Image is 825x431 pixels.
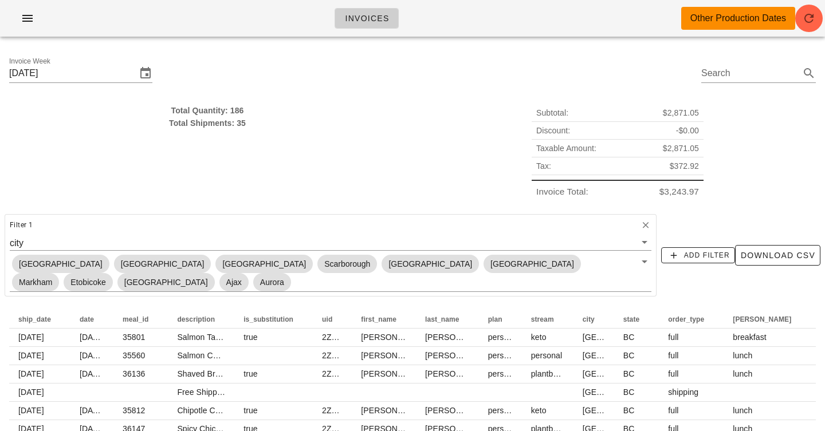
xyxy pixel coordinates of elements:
[668,351,678,360] span: full
[659,310,724,329] th: order_type: Not sorted. Activate to sort ascending.
[663,106,699,119] span: $2,871.05
[623,315,640,323] span: state
[322,333,455,342] span: 2ZL6hB5gHFb0AzhFmpEcixRQuan1
[733,406,752,415] span: lunch
[124,273,208,291] span: [GEOGRAPHIC_DATA]
[740,251,815,260] span: Download CSV
[536,142,596,155] span: Taxable Amount:
[335,8,399,29] a: Invoices
[668,406,678,415] span: full
[361,315,396,323] span: first_name
[9,117,406,129] div: Total Shipments: 35
[531,406,547,415] span: keto
[536,160,551,172] span: Tax:
[10,255,651,291] div: [GEOGRAPHIC_DATA][GEOGRAPHIC_DATA][GEOGRAPHIC_DATA]Scarborough[GEOGRAPHIC_DATA][GEOGRAPHIC_DATA]M...
[226,273,242,291] span: Ajax
[10,219,33,231] span: Filter 1
[123,351,145,360] span: 35560
[488,351,520,360] span: personal
[80,333,105,342] span: [DATE]
[168,310,234,329] th: description: Not sorted. Activate to sort ascending.
[80,369,105,378] span: [DATE]
[623,387,635,397] span: BC
[18,406,44,415] span: [DATE]
[670,160,699,172] span: $372.92
[70,310,113,329] th: date: Not sorted. Activate to sort ascending.
[490,255,574,273] span: [GEOGRAPHIC_DATA]
[614,310,659,329] th: state: Not sorted. Activate to sort ascending.
[313,310,352,329] th: uid: Not sorted. Activate to sort ascending.
[659,185,699,198] span: $3,243.97
[10,238,23,248] div: city
[243,315,293,323] span: is_substitution
[243,333,258,342] span: true
[18,333,44,342] span: [DATE]
[583,406,667,415] span: [GEOGRAPHIC_DATA]
[425,351,492,360] span: [PERSON_NAME]
[522,310,573,329] th: stream: Not sorted. Activate to sort ascending.
[322,315,332,323] span: uid
[666,250,730,260] span: Add Filter
[361,333,427,342] span: [PERSON_NAME]
[425,315,459,323] span: last_name
[623,351,635,360] span: BC
[177,369,309,378] span: Shaved Brussel Sprout & Yam Salad
[676,124,699,137] span: -$0.00
[234,310,313,329] th: is_substitution: Not sorted. Activate to sort ascending.
[488,333,520,342] span: personal
[661,247,735,263] button: Add Filter
[322,369,455,378] span: 2ZL6hB5gHFb0AzhFmpEcixRQuan1
[536,185,588,198] span: Invoice Total:
[19,255,103,273] span: [GEOGRAPHIC_DATA]
[177,351,334,360] span: Salmon Couscous Bowl with Herb Dressing
[80,315,94,323] span: date
[123,315,148,323] span: meal_id
[623,333,635,342] span: BC
[623,369,635,378] span: BC
[70,273,105,291] span: Etobicoke
[322,351,455,360] span: 2ZL6hB5gHFb0AzhFmpEcixRQuan1
[735,245,820,266] button: Download CSV
[583,315,595,323] span: city
[668,387,698,397] span: shipping
[19,273,52,291] span: Markham
[663,142,699,155] span: $2,871.05
[324,255,370,273] span: Scarborough
[425,369,492,378] span: [PERSON_NAME]
[80,406,105,415] span: [DATE]
[733,315,791,323] span: [PERSON_NAME]
[9,310,70,329] th: ship_date: Not sorted. Activate to sort ascending.
[177,406,276,415] span: Chipotle Cod with Coleslaw
[583,369,667,378] span: [GEOGRAPHIC_DATA]
[361,369,427,378] span: [PERSON_NAME]
[80,351,105,360] span: [DATE]
[733,351,752,360] span: lunch
[177,315,215,323] span: description
[536,106,568,119] span: Subtotal:
[322,406,455,415] span: 2ZL6hB5gHFb0AzhFmpEcixRQuan1
[18,351,44,360] span: [DATE]
[531,315,554,323] span: stream
[536,124,570,137] span: Discount:
[243,369,258,378] span: true
[344,14,389,23] span: Invoices
[668,333,678,342] span: full
[488,369,520,378] span: personal
[177,387,227,397] span: Free Shipping
[531,351,563,360] span: personal
[425,333,492,342] span: [PERSON_NAME]
[724,310,811,329] th: tod: Not sorted. Activate to sort ascending.
[121,255,205,273] span: [GEOGRAPHIC_DATA]
[9,104,406,117] div: Total Quantity: 186
[531,369,571,378] span: plantbased
[123,333,145,342] span: 35801
[352,310,416,329] th: first_name: Not sorted. Activate to sort ascending.
[177,333,312,342] span: Salmon Tandoori with Cucumber Aioli
[9,57,50,66] label: Invoice Week
[123,406,145,415] span: 35812
[18,387,44,397] span: [DATE]
[623,406,635,415] span: BC
[690,11,786,25] div: Other Production Dates
[113,310,168,329] th: meal_id: Not sorted. Activate to sort ascending.
[243,406,258,415] span: true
